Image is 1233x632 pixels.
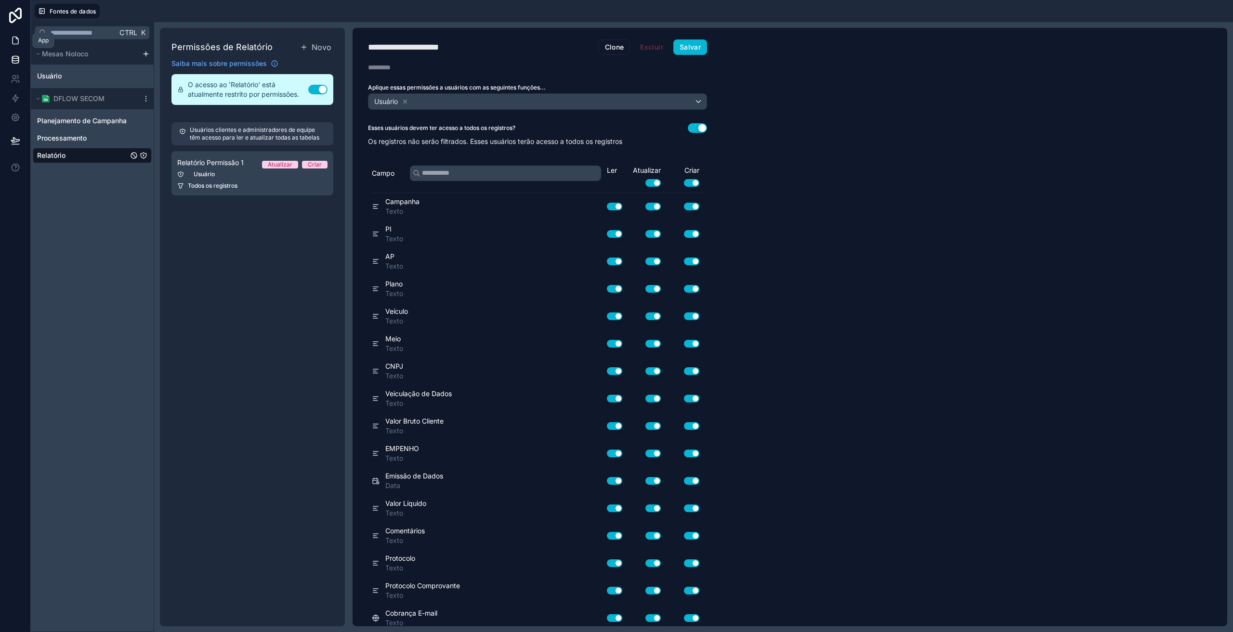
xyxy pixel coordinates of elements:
[385,362,403,370] font: CNPJ
[385,372,403,380] font: Texto
[33,130,152,146] div: Processamento
[385,197,420,206] font: Campanha
[37,116,128,126] a: Planejamento de Campanha
[385,417,444,425] font: Valor Bruto Cliente
[190,126,319,141] font: Usuários clientes e administradores de equipe têm acesso para ler e atualizar todas as tabelas
[385,234,403,243] font: Texto
[368,84,546,91] font: Aplique essas permissões a usuários com as seguintes funções...
[53,94,105,103] font: DFLOW SECOM
[368,93,707,110] button: Usuário
[385,335,401,343] font: Meio
[385,554,415,562] font: Protocolo
[312,42,331,52] font: Novo
[385,444,419,452] font: EMPENHO
[119,28,137,37] font: Ctrl
[385,207,403,215] font: Texto
[33,47,138,61] button: Mesas Noloco
[385,454,403,462] font: Texto
[33,148,152,163] div: Relatório
[385,609,437,617] font: Cobrança E-mail
[684,166,699,174] font: Criar
[385,591,403,599] font: Texto
[141,28,146,37] font: K
[372,169,394,177] font: Campo
[385,307,408,315] font: Veículo
[31,43,154,168] div: conteúdo rolável
[633,166,661,174] font: Atualizar
[368,137,622,145] font: Os registros não serão filtrados. Esses usuários terão acesso a todos os registros
[194,170,215,178] font: Usuário
[385,252,394,260] font: AP
[37,72,62,80] font: Usuário
[680,43,701,51] font: Salvar
[368,124,515,131] font: Esses usuários devem ter acesso a todos os registros?
[385,389,452,398] font: Veiculação de Dados
[385,426,403,435] font: Texto
[33,92,138,105] button: Logotipo do Planilhas GoogleDFLOW SECOM
[385,564,403,572] font: Texto
[385,280,403,288] font: Plano
[171,59,267,67] font: Saiba mais sobre permissões
[385,289,403,297] font: Texto
[37,151,128,160] a: Relatório
[385,262,403,270] font: Texto
[188,182,237,189] font: Todos os registros
[37,116,127,125] font: Planejamento de Campanha
[385,399,403,407] font: Texto
[385,527,425,535] font: Comentários
[599,39,630,55] button: Clone
[374,97,398,105] font: Usuário
[38,37,49,44] div: App
[171,42,273,52] font: Permissões de Relatório
[298,39,333,55] button: Novo
[50,8,96,15] font: Fontes de dados
[37,134,87,142] font: Processamento
[308,161,322,168] font: Criar
[33,68,152,84] div: Usuário
[35,4,100,18] button: Fontes de dados
[385,509,403,517] font: Texto
[42,95,50,103] img: Logotipo do Planilhas Google
[385,472,443,480] font: Emissão de Dados
[42,50,88,58] font: Mesas Noloco
[37,71,118,81] a: Usuário
[37,151,66,159] font: Relatório
[188,80,299,98] font: O acesso ao 'Relatório' está atualmente restrito por permissões.
[607,166,617,174] font: Ler
[33,113,152,129] div: Planejamento de Campanha
[268,161,292,168] font: Atualizar
[385,619,403,627] font: Texto
[37,133,128,143] a: Processamento
[385,499,426,507] font: Valor Líquido
[673,39,707,55] button: Salvar
[385,481,400,490] font: Data
[177,158,244,167] font: Relatório Permissão 1
[385,536,403,544] font: Texto
[385,581,460,590] font: Protocolo Comprovante
[385,317,403,325] font: Texto
[385,225,392,233] font: PI
[605,43,624,51] font: Clone
[171,151,333,195] a: Relatório Permissão 1AtualizarCriarUsuárioTodos os registros
[385,344,403,352] font: Texto
[171,59,278,68] a: Saiba mais sobre permissões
